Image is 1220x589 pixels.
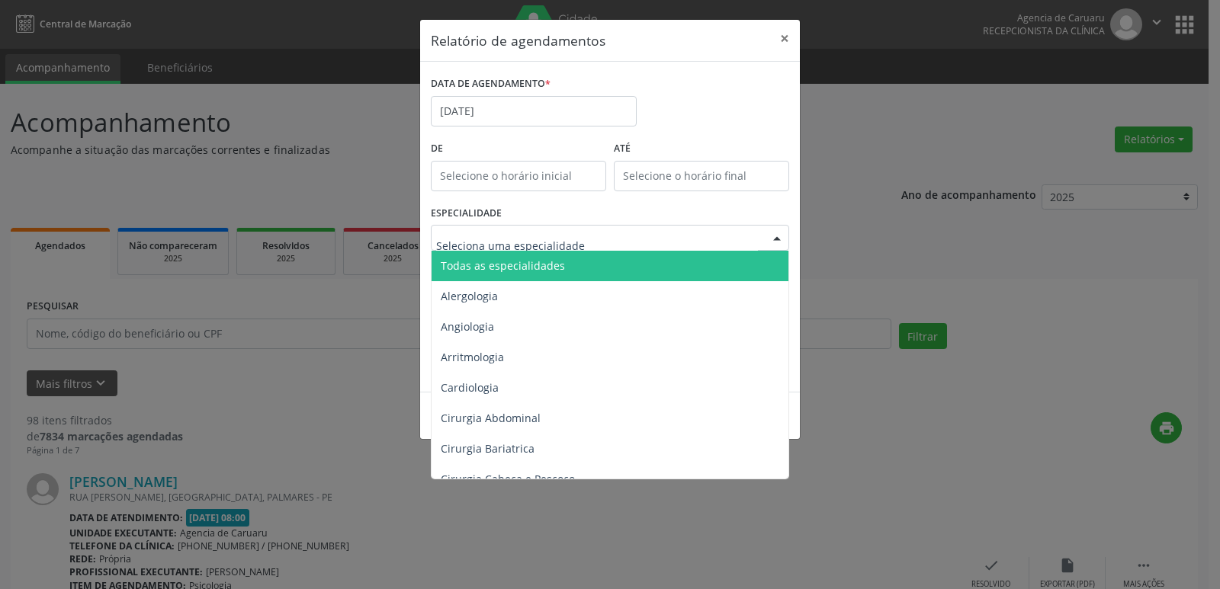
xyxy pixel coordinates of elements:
span: Angiologia [441,319,494,334]
span: Cardiologia [441,380,499,395]
label: ESPECIALIDADE [431,202,502,226]
input: Selecione uma data ou intervalo [431,96,637,126]
span: Alergologia [441,289,498,303]
span: Cirurgia Abdominal [441,411,541,425]
input: Seleciona uma especialidade [436,230,758,261]
label: ATÉ [614,137,789,161]
label: De [431,137,606,161]
label: DATA DE AGENDAMENTO [431,72,551,96]
span: Cirurgia Bariatrica [441,441,535,456]
span: Todas as especialidades [441,258,565,273]
input: Selecione o horário inicial [431,161,606,191]
input: Selecione o horário final [614,161,789,191]
span: Arritmologia [441,350,504,364]
h5: Relatório de agendamentos [431,30,605,50]
button: Close [769,20,800,57]
span: Cirurgia Cabeça e Pescoço [441,472,575,486]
